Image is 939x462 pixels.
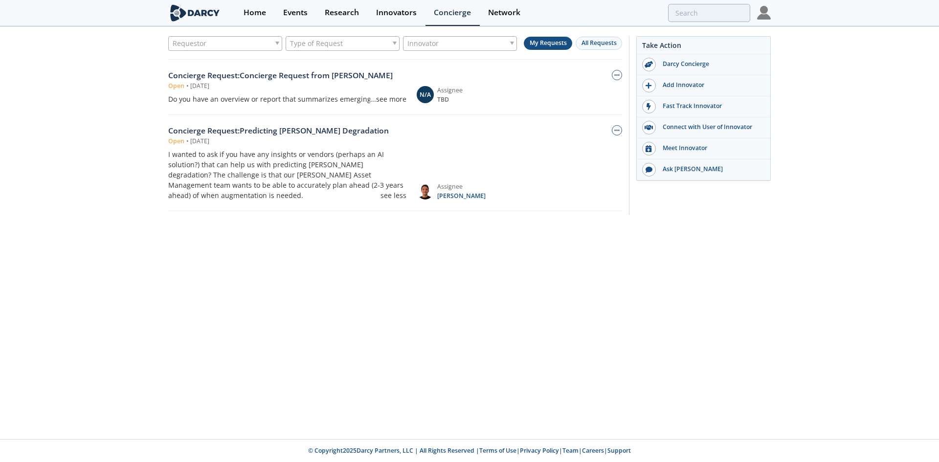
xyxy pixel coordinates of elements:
div: Type of Request [286,36,400,51]
span: Open [168,82,184,90]
a: Privacy Policy [520,446,559,455]
span: • [184,82,190,90]
div: Add Innovator [656,81,765,89]
div: Ask [PERSON_NAME] [656,165,765,174]
div: I wanted to ask if you have any insights or vendors (perhaps an AI solution?) that can help us wi... [168,149,406,200]
button: All Requests [576,37,622,50]
iframe: chat widget [898,423,929,452]
span: Type of Request [290,37,343,50]
div: Take Action [637,40,770,54]
img: logo-wide.svg [168,4,222,22]
span: Requestor [173,37,206,50]
div: Events [283,9,308,17]
div: Concierge Request : Predicting [PERSON_NAME] Degradation [168,125,406,137]
div: ...see more [370,94,406,104]
div: Innovators [376,9,417,17]
div: Assignee [437,86,485,95]
div: N/A [417,86,434,103]
button: My Requests [524,37,572,50]
span: Open [168,137,184,146]
div: Fast Track Innovator [656,102,765,110]
span: [PERSON_NAME] [437,192,486,200]
div: Concierge [434,9,471,17]
span: TBD [437,95,485,104]
div: Requestor [168,36,282,51]
div: Meet Innovator [656,144,765,153]
input: Advanced Search [668,4,750,22]
div: [DATE] [190,82,209,90]
div: Concierge Request : Concierge Request from [PERSON_NAME] [168,70,406,82]
div: Innovator [403,36,517,51]
p: © Copyright 2025 Darcy Partners, LLC | All Rights Reserved | | | | | [108,446,831,455]
a: Careers [582,446,604,455]
span: All Requests [581,39,617,47]
div: [DATE] [190,137,209,146]
a: Terms of Use [479,446,516,455]
div: Research [325,9,359,17]
div: Connect with User of Innovator [656,123,765,132]
a: Team [562,446,579,455]
div: Home [244,9,266,17]
img: Profile [757,6,771,20]
img: 26c34c91-05b5-44cd-9eb8-fbe8adb38672 [417,182,434,199]
div: Assignee [437,182,486,191]
div: Network [488,9,520,17]
span: Innovator [407,37,439,50]
span: • [184,137,190,146]
div: Do you have an overview or report that summarizes emerging technologies and market trends in Ener... [168,94,406,104]
div: see less [380,190,406,200]
div: Darcy Concierge [656,60,765,68]
a: Support [607,446,631,455]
